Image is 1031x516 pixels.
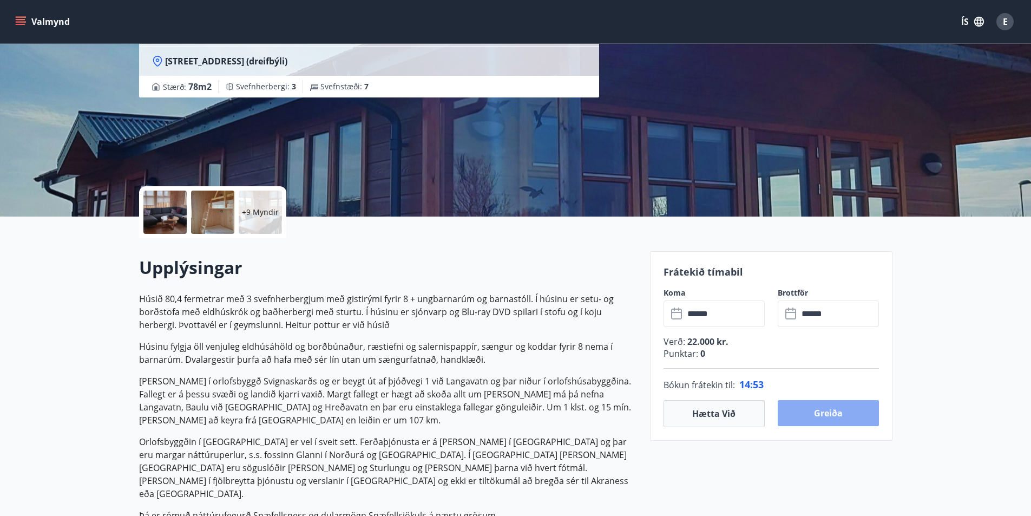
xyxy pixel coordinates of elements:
[739,378,753,391] span: 14 :
[139,340,637,366] p: Húsinu fylgja öll venjuleg eldhúsáhöld og borðbúnaður, ræstiefni og salernispappír, sængur og kod...
[664,288,765,298] label: Koma
[664,378,735,391] span: Bókun frátekin til :
[163,80,212,93] span: Stærð :
[778,288,879,298] label: Brottför
[778,400,879,426] button: Greiða
[139,435,637,500] p: Orlofsbyggðin í [GEOGRAPHIC_DATA] er vel í sveit sett. Ferðaþjónusta er á [PERSON_NAME] í [GEOGRA...
[664,400,765,427] button: Hætta við
[139,256,637,279] h2: Upplýsingar
[698,348,705,360] span: 0
[13,12,74,31] button: menu
[664,265,879,279] p: Frátekið tímabil
[753,378,764,391] span: 53
[188,81,212,93] span: 78 m2
[664,336,879,348] p: Verð :
[664,348,879,360] p: Punktar :
[955,12,990,31] button: ÍS
[139,375,637,427] p: [PERSON_NAME] í orlofsbyggð Svignaskarðs og er beygt út af þjóðvegi 1 við Langavatn og þar niður ...
[992,9,1018,35] button: E
[364,81,369,92] span: 7
[292,81,296,92] span: 3
[320,81,369,92] span: Svefnstæði :
[165,55,287,67] span: [STREET_ADDRESS] (dreifbýli)
[1003,16,1008,28] span: E
[236,81,296,92] span: Svefnherbergi :
[685,336,728,348] span: 22.000 kr.
[242,207,279,218] p: +9 Myndir
[139,292,637,331] p: Húsið 80,4 fermetrar með 3 svefnherbergjum með gistirými fyrir 8 + ungbarnarúm og barnastóll. Í h...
